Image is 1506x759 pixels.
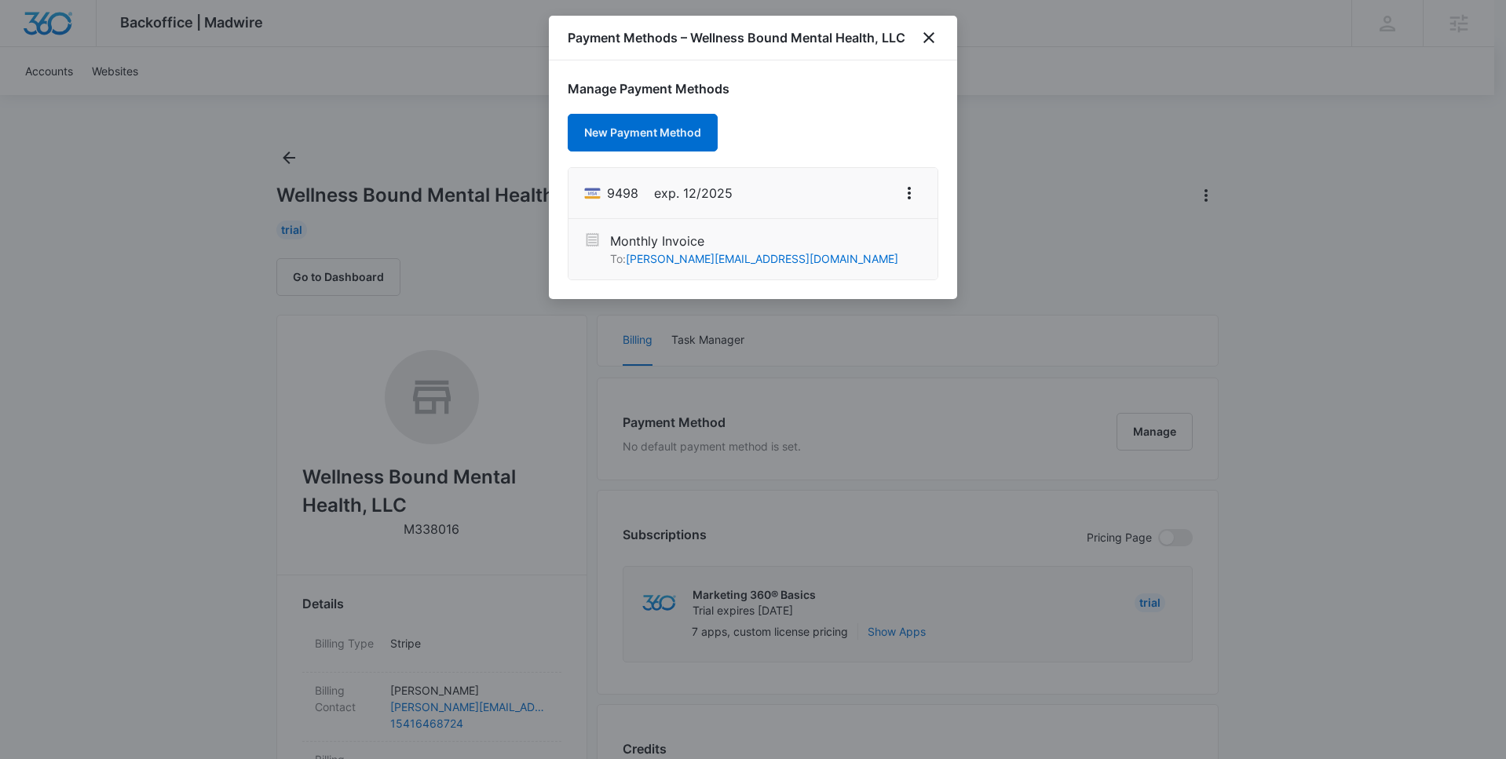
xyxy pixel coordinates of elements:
[610,250,898,267] p: To:
[568,114,718,151] button: New Payment Method
[919,28,938,47] button: close
[626,252,898,265] a: [PERSON_NAME][EMAIL_ADDRESS][DOMAIN_NAME]
[568,28,905,47] h1: Payment Methods – Wellness Bound Mental Health, LLC
[654,184,733,203] span: exp. 12/2025
[610,232,898,250] p: Monthly Invoice
[897,181,922,206] button: View More
[568,79,938,98] h1: Manage Payment Methods
[607,184,638,203] span: Visa ending with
